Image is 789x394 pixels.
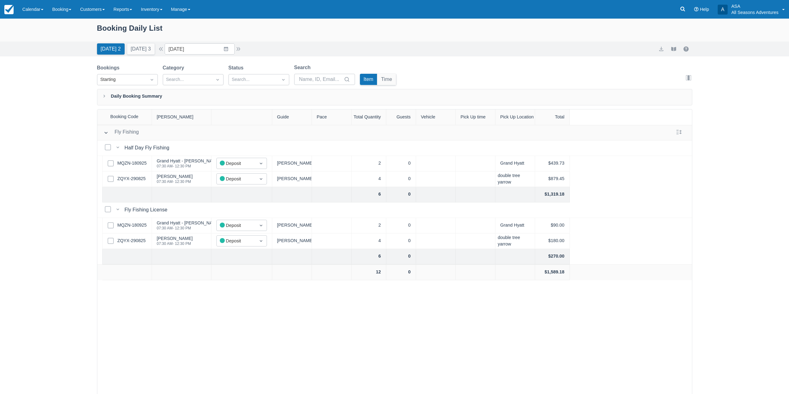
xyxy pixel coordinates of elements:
[165,43,235,55] input: Date
[495,171,535,187] div: double tree yarrow
[535,109,570,125] div: Total
[117,160,147,167] a: MQZN-180925
[117,175,146,182] a: ZQYX-290825
[352,249,386,264] div: 6
[456,109,495,125] div: Pick Up time
[694,7,698,11] i: Help
[157,180,193,184] div: 07:30 AM - 12:30 PM
[535,249,570,264] div: $270.00
[127,43,155,55] button: [DATE] 3
[152,109,211,125] div: [PERSON_NAME]
[416,109,456,125] div: Vehicle
[220,237,252,245] div: Deposit
[228,64,246,72] label: Status
[100,76,143,83] div: Starting
[386,233,416,249] div: 0
[117,237,146,244] a: ZQYX-290825
[258,238,264,244] span: Dropdown icon
[535,156,570,171] div: $439.73
[258,222,264,228] span: Dropdown icon
[495,233,535,249] div: double tree yarrow
[352,109,386,125] div: Total Quantity
[258,176,264,182] span: Dropdown icon
[718,5,728,15] div: A
[658,45,665,53] button: export
[272,233,312,249] div: [PERSON_NAME]
[377,74,396,85] button: Time
[272,109,312,125] div: Guide
[535,187,570,202] div: $1,319.18
[258,160,264,166] span: Dropdown icon
[352,171,386,187] div: 4
[495,156,535,171] div: Grand Hyatt
[280,77,286,83] span: Dropdown icon
[157,221,220,225] div: Grand Hyatt - [PERSON_NAME]
[294,64,313,71] label: Search
[386,187,416,202] div: 0
[117,222,147,229] a: MQZN-180925
[299,74,343,85] input: Name, ID, Email...
[386,249,416,264] div: 0
[215,77,221,83] span: Dropdown icon
[157,226,220,230] div: 07:30 AM - 12:30 PM
[272,171,312,187] div: [PERSON_NAME]
[352,218,386,233] div: 2
[157,236,193,241] div: [PERSON_NAME]
[125,206,170,214] div: Fly Fishing License
[495,109,535,125] div: Pick Up Location
[97,43,125,55] button: [DATE] 2
[97,89,692,105] div: Daily Booking Summary
[731,3,778,9] p: ASA
[125,144,172,152] div: Half Day Fly Fishing
[157,164,220,168] div: 07:30 AM - 12:30 PM
[535,265,570,280] div: $1,589.18
[272,156,312,171] div: [PERSON_NAME]
[97,64,122,72] label: Bookings
[149,77,155,83] span: Dropdown icon
[4,5,14,14] img: checkfront-main-nav-mini-logo.png
[163,64,187,72] label: Category
[352,187,386,202] div: 6
[157,159,220,163] div: Grand Hyatt - [PERSON_NAME]
[535,171,570,187] div: $879.45
[386,265,416,280] div: 0
[352,156,386,171] div: 2
[535,218,570,233] div: $90.00
[220,175,252,183] div: Deposit
[386,218,416,233] div: 0
[386,109,416,125] div: Guests
[157,242,193,246] div: 07:30 AM - 12:30 PM
[700,7,709,12] span: Help
[312,109,352,125] div: Pace
[97,109,152,125] div: Booking Code
[535,233,570,249] div: $180.00
[360,74,377,85] button: Item
[495,218,535,233] div: Grand Hyatt
[220,160,252,167] div: Deposit
[352,265,386,280] div: 12
[352,233,386,249] div: 4
[97,22,692,40] div: Booking Daily List
[101,127,141,138] button: Fly Fishing
[220,222,252,229] div: Deposit
[731,9,778,15] p: All Seasons Adventures
[386,171,416,187] div: 0
[272,218,312,233] div: [PERSON_NAME]
[157,174,193,179] div: [PERSON_NAME]
[386,156,416,171] div: 0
